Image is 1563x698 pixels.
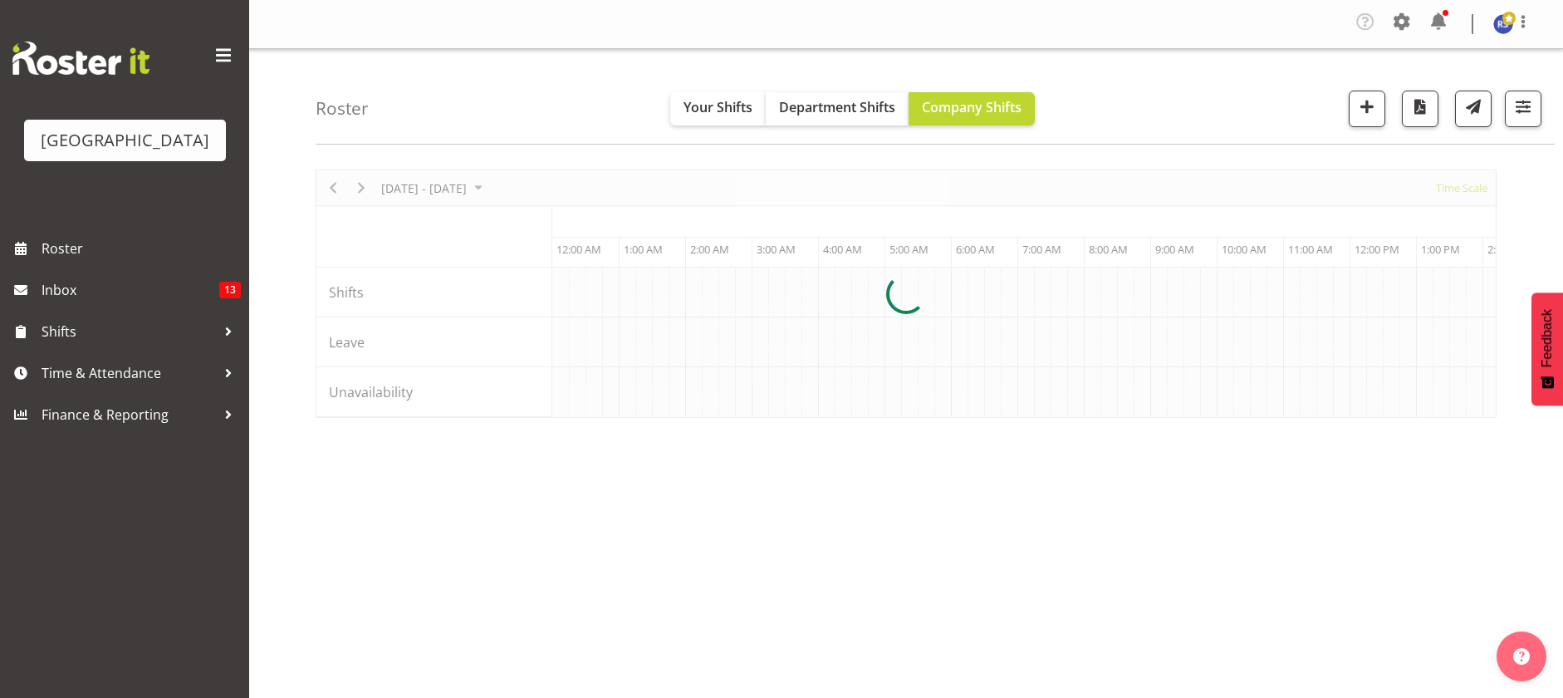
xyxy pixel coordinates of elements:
span: 13 [219,282,241,298]
img: help-xxl-2.png [1513,648,1530,665]
span: Company Shifts [922,98,1022,116]
span: Shifts [42,319,216,344]
span: Your Shifts [684,98,752,116]
span: Inbox [42,278,219,302]
button: Send a list of all shifts for the selected filtered period to all rostered employees. [1455,91,1492,127]
h4: Roster [316,99,369,118]
button: Company Shifts [909,92,1035,125]
span: Feedback [1540,309,1555,367]
button: Filter Shifts [1505,91,1541,127]
img: robyn-shefer9526.jpg [1493,14,1513,34]
span: Finance & Reporting [42,402,216,427]
img: Rosterit website logo [12,42,149,75]
button: Department Shifts [766,92,909,125]
span: Time & Attendance [42,361,216,386]
span: Roster [42,236,241,261]
button: Add a new shift [1349,91,1385,127]
button: Download a PDF of the roster according to the set date range. [1402,91,1438,127]
div: [GEOGRAPHIC_DATA] [41,128,209,153]
button: Your Shifts [670,92,766,125]
span: Department Shifts [779,98,895,116]
button: Feedback - Show survey [1531,292,1563,406]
